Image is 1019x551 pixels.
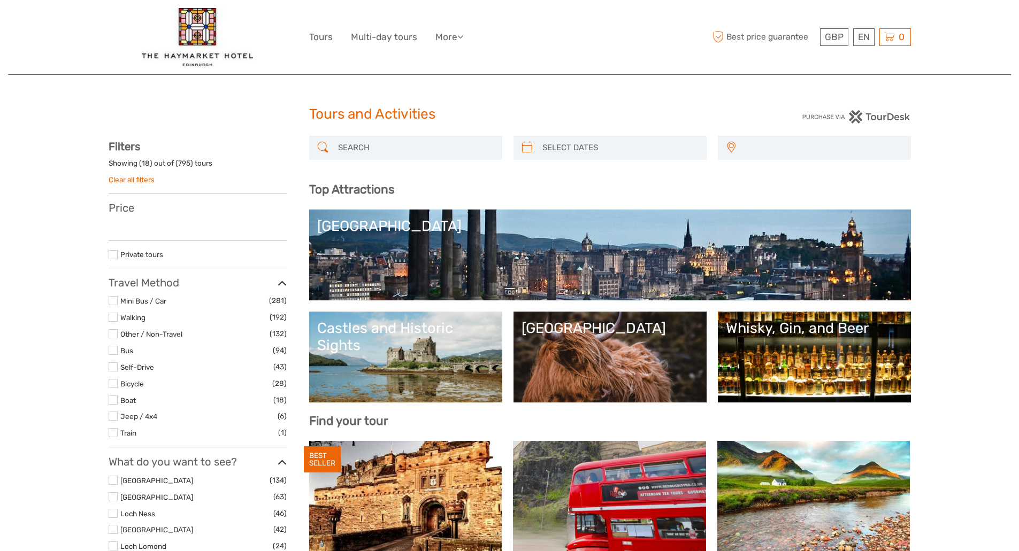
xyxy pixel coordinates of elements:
[317,320,494,394] a: Castles and Historic Sights
[178,158,190,168] label: 795
[109,140,140,153] strong: Filters
[120,396,136,405] a: Boat
[120,493,193,501] a: [GEOGRAPHIC_DATA]
[273,491,287,503] span: (63)
[273,523,287,536] span: (42)
[142,158,150,168] label: 18
[309,182,394,197] b: Top Attractions
[120,250,163,259] a: Private tours
[317,320,494,354] div: Castles and Historic Sights
[309,106,710,123] h1: Tours and Activities
[726,320,903,337] div: Whisky, Gin, and Beer
[109,175,155,184] a: Clear all filters
[120,542,166,550] a: Loch Lomond
[270,311,287,323] span: (192)
[435,29,463,45] a: More
[317,218,903,292] a: [GEOGRAPHIC_DATA]
[272,377,287,390] span: (28)
[270,474,287,486] span: (134)
[120,525,193,534] a: [GEOGRAPHIC_DATA]
[120,313,145,322] a: Walking
[269,294,287,307] span: (281)
[334,138,497,157] input: SEARCH
[120,509,155,518] a: Loch Ness
[109,455,287,468] h3: What do you want to see?
[538,138,701,157] input: SELECT DATES
[142,8,253,66] img: 2426-e9e67c72-e0e4-4676-a79c-1d31c490165d_logo_big.jpg
[120,412,157,421] a: Jeep / 4x4
[120,379,144,388] a: Bicycle
[270,328,287,340] span: (132)
[309,29,333,45] a: Tours
[120,363,154,371] a: Self-Drive
[802,110,910,123] img: PurchaseViaTourDesk.png
[109,276,287,289] h3: Travel Method
[710,28,817,46] span: Best price guarantee
[278,426,287,439] span: (1)
[273,394,287,406] span: (18)
[317,218,903,235] div: [GEOGRAPHIC_DATA]
[278,410,287,422] span: (6)
[120,346,133,355] a: Bus
[120,476,193,485] a: [GEOGRAPHIC_DATA]
[304,446,341,473] div: BEST SELLER
[897,32,906,42] span: 0
[853,28,875,46] div: EN
[522,320,699,337] div: [GEOGRAPHIC_DATA]
[726,320,903,394] a: Whisky, Gin, and Beer
[120,330,182,338] a: Other / Non-Travel
[351,29,417,45] a: Multi-day tours
[309,414,388,428] b: Find your tour
[273,344,287,356] span: (94)
[109,201,287,214] h3: Price
[273,361,287,373] span: (43)
[109,158,287,175] div: Showing ( ) out of ( ) tours
[522,320,699,394] a: [GEOGRAPHIC_DATA]
[273,507,287,519] span: (46)
[120,297,166,305] a: Mini Bus / Car
[120,429,136,437] a: Train
[825,32,844,42] span: GBP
